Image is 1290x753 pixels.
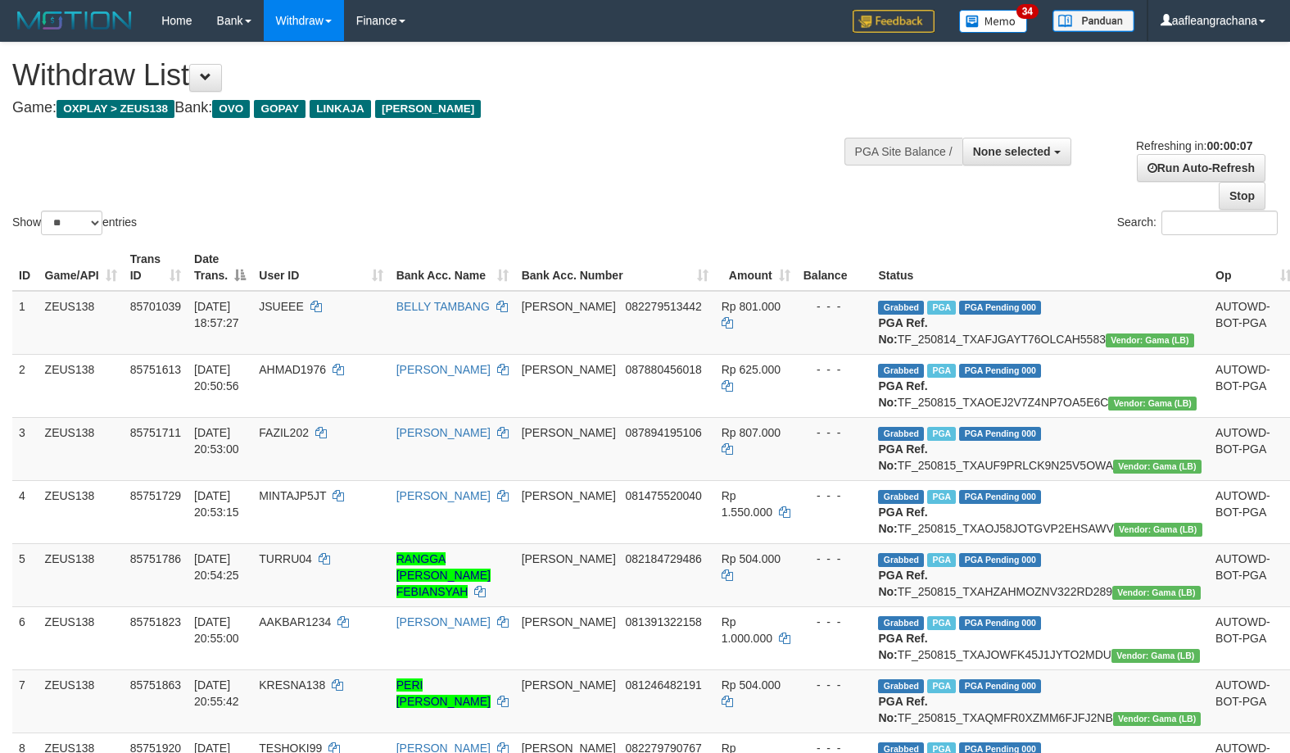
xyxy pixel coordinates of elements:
span: 85751786 [130,552,181,565]
td: 4 [12,480,38,543]
h1: Withdraw List [12,59,844,92]
span: MINTAJP5JT [259,489,326,502]
span: Marked by aafanarl [927,553,956,567]
td: 6 [12,606,38,669]
span: 85751613 [130,363,181,376]
a: RANGGA [PERSON_NAME] FEBIANSYAH [396,552,491,598]
img: Feedback.jpg [853,10,935,33]
span: None selected [973,145,1051,158]
td: TF_250815_TXAOEJ2V7Z4NP7OA5E6C [871,354,1209,417]
div: - - - [803,361,866,378]
a: [PERSON_NAME] [396,615,491,628]
span: JSUEEE [259,300,303,313]
span: Grabbed [878,427,924,441]
span: Vendor URL: https://dashboard.q2checkout.com/secure [1112,586,1201,600]
span: Vendor URL: https://dashboard.q2checkout.com/secure [1113,712,1202,726]
span: Rp 1.550.000 [722,489,772,519]
td: 5 [12,543,38,606]
span: LINKAJA [310,100,371,118]
span: Copy 087894195106 to clipboard [625,426,701,439]
span: Rp 807.000 [722,426,781,439]
th: Amount: activate to sort column ascending [715,244,797,291]
img: Button%20Memo.svg [959,10,1028,33]
b: PGA Ref. No: [878,569,927,598]
td: ZEUS138 [38,417,124,480]
span: Refreshing in: [1136,139,1252,152]
span: Marked by aafanarl [927,427,956,441]
span: [DATE] 20:54:25 [194,552,239,582]
td: ZEUS138 [38,354,124,417]
span: [PERSON_NAME] [522,615,616,628]
span: Copy 082184729486 to clipboard [625,552,701,565]
span: [DATE] 20:55:42 [194,678,239,708]
span: Grabbed [878,364,924,378]
strong: 00:00:07 [1206,139,1252,152]
span: Vendor URL: https://dashboard.q2checkout.com/secure [1108,397,1197,411]
a: BELLY TAMBANG [396,300,490,313]
span: [DATE] 20:50:56 [194,363,239,392]
span: Copy 081246482191 to clipboard [625,678,701,692]
th: Trans ID: activate to sort column ascending [124,244,188,291]
img: MOTION_logo.png [12,8,137,33]
b: PGA Ref. No: [878,379,927,409]
span: Marked by aafRornrotha [927,364,956,378]
span: Rp 1.000.000 [722,615,772,645]
span: Grabbed [878,616,924,630]
span: 85751729 [130,489,181,502]
span: Grabbed [878,679,924,693]
span: Vendor URL: https://dashboard.q2checkout.com/secure [1114,523,1202,537]
span: Vendor URL: https://dashboard.q2checkout.com/secure [1111,649,1200,663]
span: Marked by aafanarl [927,679,956,693]
td: TF_250815_TXAHZAHMOZNV322RD289 [871,543,1209,606]
td: 3 [12,417,38,480]
b: PGA Ref. No: [878,316,927,346]
span: Rp 801.000 [722,300,781,313]
span: 85701039 [130,300,181,313]
span: KRESNA138 [259,678,325,692]
td: TF_250814_TXAFJGAYT76OLCAH5583 [871,291,1209,355]
span: [PERSON_NAME] [522,489,616,502]
span: [DATE] 18:57:27 [194,300,239,329]
a: PERI [PERSON_NAME] [396,678,491,708]
span: AHMAD1976 [259,363,326,376]
span: Marked by aafanarl [927,301,956,315]
td: ZEUS138 [38,669,124,733]
span: PGA Pending [959,427,1041,441]
span: [PERSON_NAME] [375,100,481,118]
span: Marked by aafanarl [927,616,956,630]
th: Date Trans.: activate to sort column descending [188,244,252,291]
span: Copy 082279513442 to clipboard [625,300,701,313]
th: Bank Acc. Number: activate to sort column ascending [515,244,715,291]
div: - - - [803,677,866,693]
td: TF_250815_TXAOJ58JOTGVP2EHSAWV [871,480,1209,543]
div: - - - [803,488,866,504]
td: ZEUS138 [38,543,124,606]
span: GOPAY [254,100,306,118]
span: Copy 081391322158 to clipboard [625,615,701,628]
span: [PERSON_NAME] [522,300,616,313]
span: PGA Pending [959,553,1041,567]
span: Copy 087880456018 to clipboard [625,363,701,376]
span: [PERSON_NAME] [522,426,616,439]
span: PGA Pending [959,616,1041,630]
span: Rp 504.000 [722,678,781,692]
span: [DATE] 20:53:15 [194,489,239,519]
span: PGA Pending [959,490,1041,504]
b: PGA Ref. No: [878,632,927,661]
span: AAKBAR1234 [259,615,331,628]
span: 34 [1016,4,1039,19]
span: [PERSON_NAME] [522,363,616,376]
label: Search: [1117,211,1278,235]
span: Marked by aafanarl [927,490,956,504]
th: Balance [797,244,872,291]
td: TF_250815_TXAJOWFK45J1JYTO2MDU [871,606,1209,669]
a: Stop [1219,182,1265,210]
span: [DATE] 20:53:00 [194,426,239,456]
a: Run Auto-Refresh [1137,154,1265,182]
div: - - - [803,551,866,567]
th: Status [871,244,1209,291]
input: Search: [1161,211,1278,235]
b: PGA Ref. No: [878,442,927,472]
span: OXPLAY > ZEUS138 [57,100,174,118]
span: PGA Pending [959,364,1041,378]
